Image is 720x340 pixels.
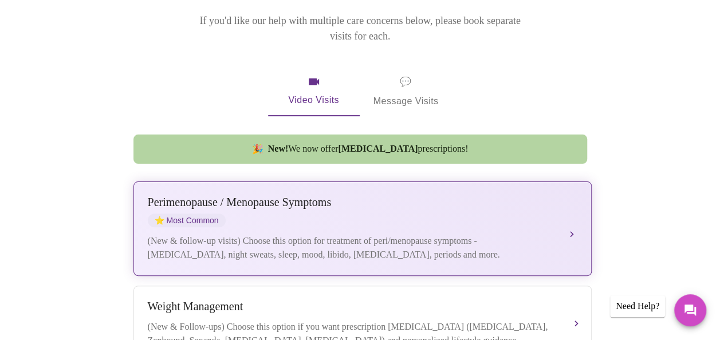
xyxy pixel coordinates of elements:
[282,75,346,108] span: Video Visits
[155,216,164,225] span: star
[674,294,706,326] button: Messages
[148,196,554,209] div: Perimenopause / Menopause Symptoms
[148,214,226,227] span: Most Common
[148,300,554,313] div: Weight Management
[338,144,418,153] strong: [MEDICAL_DATA]
[268,144,469,154] span: We now offer prescriptions!
[184,13,537,44] p: If you'd like our help with multiple care concerns below, please book separate visits for each.
[148,234,554,262] div: (New & follow-up visits) Choose this option for treatment of peri/menopause symptoms - [MEDICAL_D...
[268,144,289,153] strong: New!
[400,74,411,90] span: message
[373,74,439,109] span: Message Visits
[133,181,592,276] button: Perimenopause / Menopause SymptomsstarMost Common(New & follow-up visits) Choose this option for ...
[252,144,263,155] span: new
[610,295,665,317] div: Need Help?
